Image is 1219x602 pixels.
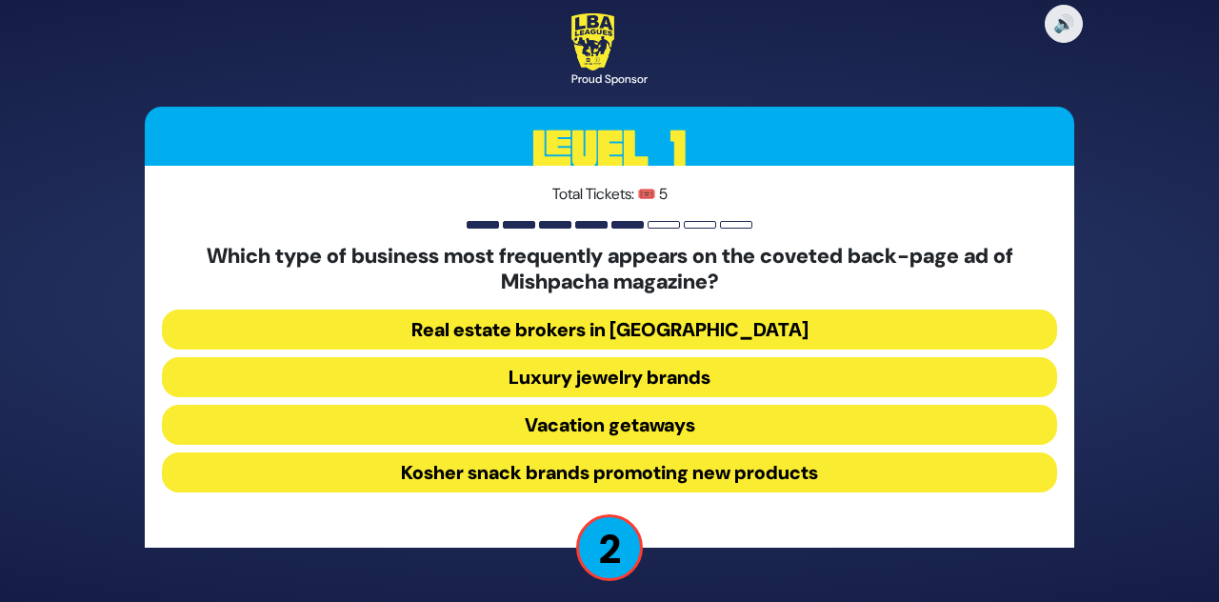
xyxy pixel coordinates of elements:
h3: Level 1 [145,107,1074,192]
button: 🔊 [1045,5,1083,43]
img: LBA [571,13,614,70]
button: Luxury jewelry brands [162,357,1057,397]
h5: Which type of business most frequently appears on the coveted back-page ad of Mishpacha magazine? [162,244,1057,294]
button: Vacation getaways [162,405,1057,445]
p: Total Tickets: 🎟️ 5 [162,183,1057,206]
div: Proud Sponsor [571,70,648,88]
button: Real estate brokers in [GEOGRAPHIC_DATA] [162,310,1057,350]
p: 2 [576,514,643,581]
button: Kosher snack brands promoting new products [162,452,1057,492]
